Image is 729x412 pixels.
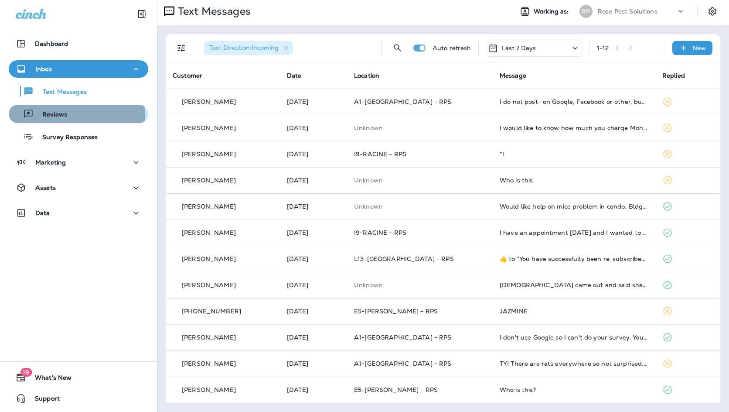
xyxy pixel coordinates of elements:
[287,255,340,262] p: Sep 6, 2025 12:45 PM
[129,5,154,23] button: Collapse Sidebar
[500,308,648,315] div: JAZMINE
[500,255,648,262] div: ​👍​ to “ You have successfully been re-subscribed to messages from this number. Reply HELP for he...
[287,151,340,158] p: Sep 8, 2025 03:59 PM
[433,45,471,51] p: Auto refresh
[500,360,648,367] div: TY! There are rats everywhere so not surprised. I could not tell from the report which were more ...
[9,369,148,386] button: 19What's New
[35,159,66,166] p: Marketing
[9,204,148,222] button: Data
[20,368,32,377] span: 19
[35,209,50,216] p: Data
[500,229,648,236] div: I have an appointment tomorrow and I wanted to see if there was an earlier time in the day to hav...
[354,150,406,158] span: I9-RACINE - RPS
[354,255,454,263] span: L13-[GEOGRAPHIC_DATA] - RPS
[26,395,60,405] span: Support
[354,360,452,367] span: A1-[GEOGRAPHIC_DATA] - RPS
[34,134,98,142] p: Survey Responses
[9,154,148,171] button: Marketing
[9,390,148,407] button: Support
[354,203,486,210] p: This customer does not have a last location and the phone number they messaged is not assigned to...
[182,334,236,341] p: [PERSON_NAME]
[705,3,720,19] button: Settings
[287,386,340,393] p: Sep 4, 2025 12:33 PM
[26,374,72,385] span: What's New
[287,334,340,341] p: Sep 4, 2025 03:06 PM
[9,179,148,196] button: Assets
[502,45,536,51] p: Last 7 Days
[9,127,148,146] button: Survey Responses
[287,308,340,315] p: Sep 4, 2025 09:57 PM
[579,5,593,18] div: RP
[35,40,68,47] p: Dashboard
[534,8,571,15] span: Working as:
[500,124,648,131] div: I would like to know how much you charge Monthly for roaches issues and do you have any to go sol...
[182,203,236,210] p: [PERSON_NAME]
[287,177,340,184] p: Sep 8, 2025 03:44 PM
[35,65,52,72] p: Inbox
[182,282,236,288] p: [PERSON_NAME]
[182,177,236,184] p: [PERSON_NAME]
[182,360,236,367] p: [PERSON_NAME]
[500,334,648,341] div: I don't use Google so I can't do your survey. You should use a more inclusive survey service. Har...
[9,60,148,78] button: Inbox
[354,229,406,237] span: I9-RACINE - RPS
[182,229,236,236] p: [PERSON_NAME]
[354,333,452,341] span: A1-[GEOGRAPHIC_DATA] - RPS
[500,282,648,288] div: Lady came out and said she serviced me but have her on camera doing nothing but knocking on my do...
[389,39,406,57] button: Search Messages
[500,203,648,210] div: Would like help on mice problem in condo. Bldg has 6 units either a basement. It seems our unit i...
[662,72,685,79] span: Replied
[500,72,526,79] span: Message
[182,386,236,393] p: [PERSON_NAME]
[354,124,486,131] p: This customer does not have a last location and the phone number they messaged is not assigned to...
[354,72,379,79] span: Location
[182,98,236,105] p: [PERSON_NAME]
[204,41,293,55] div: Text Direction:Incoming
[182,124,236,131] p: [PERSON_NAME]
[9,82,148,100] button: Text Messages
[287,72,302,79] span: Date
[500,386,648,393] div: Who is this?
[173,72,202,79] span: Customer
[182,255,236,262] p: [PERSON_NAME]
[34,88,87,96] p: Text Messages
[209,44,279,51] span: Text Direction : Incoming
[354,386,438,394] span: E5-[PERSON_NAME] - RPS
[500,177,648,184] div: Who is this
[597,45,609,51] div: 1 - 12
[173,39,190,57] button: Filters
[287,229,340,236] p: Sep 7, 2025 11:39 AM
[354,282,486,288] p: This customer does not have a last location and the phone number they messaged is not assigned to...
[500,98,648,105] div: I do not post- on Google, Facebook or other, but . . . I love Harry! Harry is our go to guy for a...
[354,307,438,315] span: E5-[PERSON_NAME] - RPS
[354,98,452,106] span: A1-[GEOGRAPHIC_DATA] - RPS
[354,177,486,184] p: This customer does not have a last location and the phone number they messaged is not assigned to...
[598,8,657,15] p: Rose Pest Solutions
[35,184,56,191] p: Assets
[9,105,148,123] button: Reviews
[692,45,706,51] p: New
[287,98,340,105] p: Sep 9, 2025 03:36 PM
[34,111,67,119] p: Reviews
[287,203,340,210] p: Sep 8, 2025 12:13 PM
[9,35,148,52] button: Dashboard
[287,282,340,288] p: Sep 6, 2025 08:54 AM
[174,5,251,18] p: Text Messages
[182,151,236,158] p: [PERSON_NAME]
[287,360,340,367] p: Sep 4, 2025 01:51 PM
[182,308,241,315] p: [PHONE_NUMBER]
[287,124,340,131] p: Sep 8, 2025 11:39 PM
